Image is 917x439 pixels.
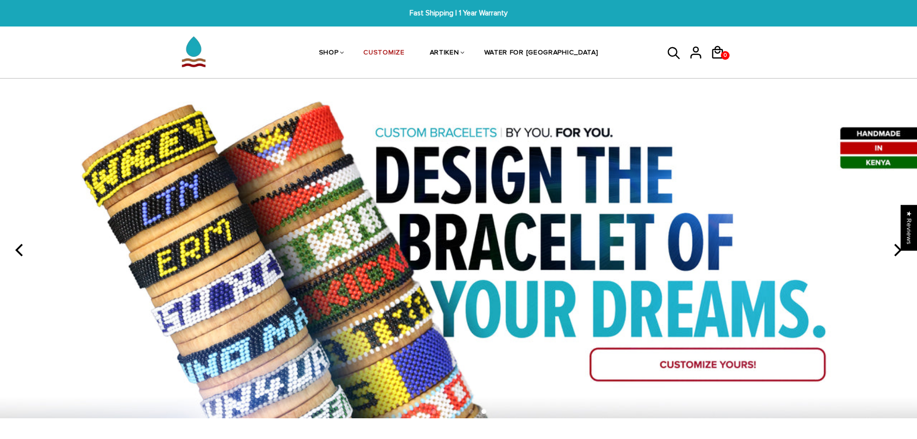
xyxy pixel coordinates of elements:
button: previous [10,239,31,261]
a: ARTIKEN [430,28,459,79]
a: 0 [710,63,732,64]
div: Click to open Judge.me floating reviews tab [901,205,917,251]
span: 0 [721,49,729,62]
a: SHOP [319,28,339,79]
span: Fast Shipping | 1 Year Warranty [281,8,636,19]
a: WATER FOR [GEOGRAPHIC_DATA] [484,28,598,79]
a: CUSTOMIZE [363,28,404,79]
button: next [886,239,907,261]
